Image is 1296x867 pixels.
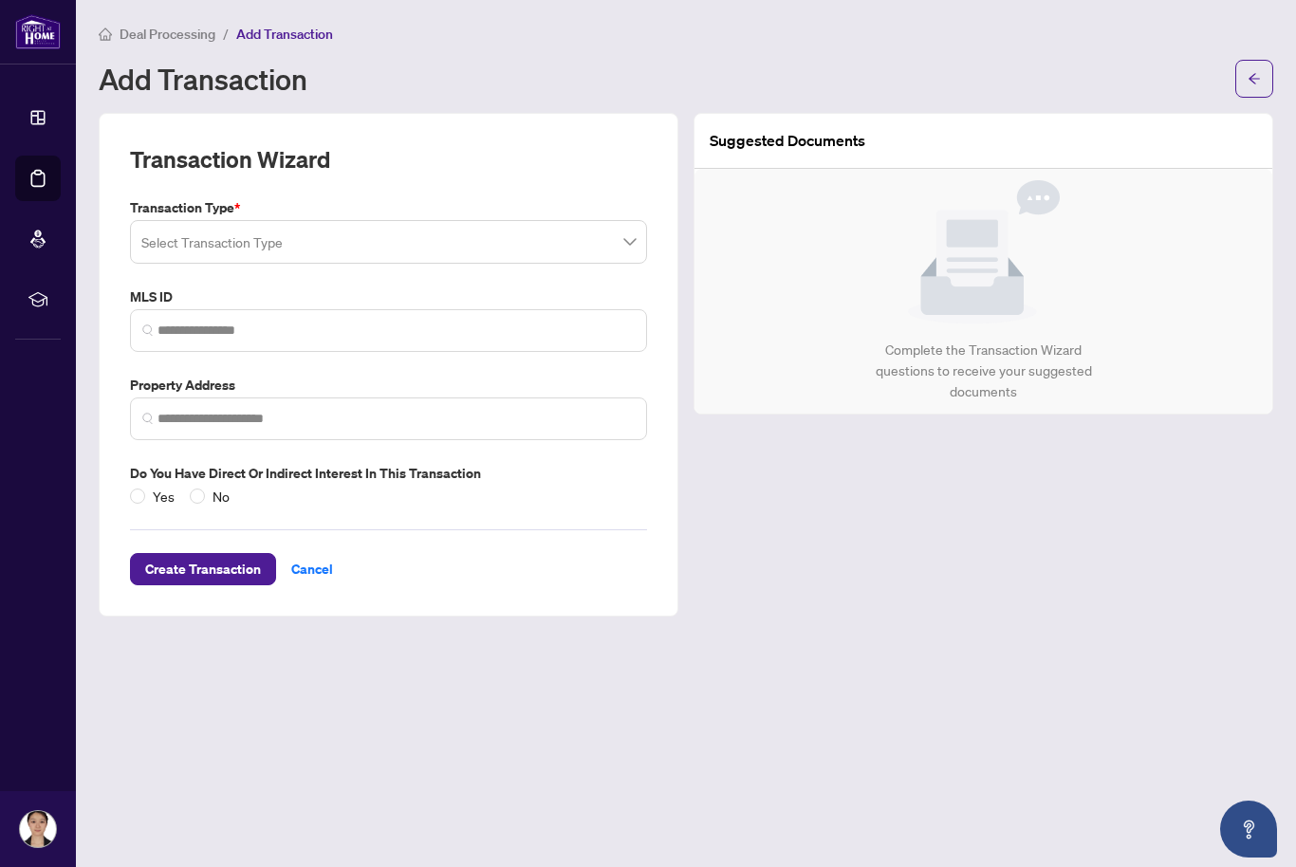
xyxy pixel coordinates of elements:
span: Yes [145,486,182,507]
img: Profile Icon [20,811,56,847]
span: No [205,486,237,507]
button: Cancel [276,553,348,585]
span: Create Transaction [145,554,261,584]
button: Open asap [1220,801,1277,858]
span: home [99,28,112,41]
article: Suggested Documents [710,129,865,153]
img: logo [15,14,61,49]
img: search_icon [142,413,154,424]
button: Create Transaction [130,553,276,585]
label: Transaction Type [130,197,647,218]
img: Null State Icon [908,180,1060,324]
span: Deal Processing [120,26,215,43]
label: Property Address [130,375,647,396]
h1: Add Transaction [99,64,307,94]
img: search_icon [142,324,154,336]
span: arrow-left [1248,72,1261,85]
li: / [223,23,229,45]
div: Complete the Transaction Wizard questions to receive your suggested documents [855,340,1112,402]
label: MLS ID [130,286,647,307]
span: Cancel [291,554,333,584]
label: Do you have direct or indirect interest in this transaction [130,463,647,484]
h2: Transaction Wizard [130,144,330,175]
span: Add Transaction [236,26,333,43]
